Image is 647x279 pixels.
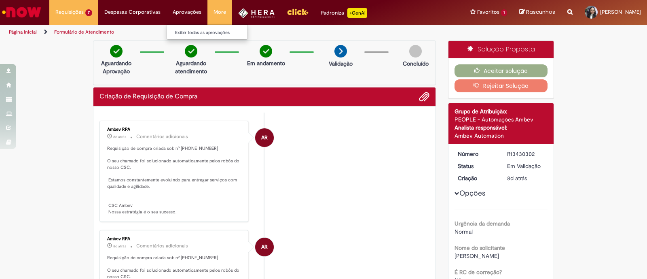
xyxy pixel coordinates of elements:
img: check-circle-green.png [110,45,123,58]
dt: Criação [452,174,501,182]
div: Ambev RPA [107,127,242,132]
div: Solução Proposta [448,41,554,58]
img: click_logo_yellow_360x200.png [287,6,309,18]
button: Aceitar solução [455,64,548,77]
div: Ambev Automation [455,132,548,140]
p: Em andamento [247,59,285,67]
img: check-circle-green.png [260,45,272,58]
span: [PERSON_NAME] [455,252,499,260]
img: ServiceNow [1,4,42,20]
div: R13430302 [507,150,545,158]
div: PEOPLE - Automações Ambev [455,115,548,124]
dt: Status [452,162,501,170]
p: Requisição de compra criada sob nº [PHONE_NUMBER] O seu chamado foi solucionado automaticamente p... [107,145,242,215]
div: Ambev RPA [255,238,274,256]
h2: Criação de Requisição de Compra Histórico de tíquete [99,93,197,100]
span: Despesas Corporativas [104,8,161,16]
img: img-circle-grey.png [409,45,422,58]
ul: Trilhas de página [6,25,425,40]
img: arrow-next.png [334,45,347,58]
a: Exibir todas as aprovações [167,28,256,37]
div: Em Validação [507,162,545,170]
div: 19/08/2025 18:04:03 [507,174,545,182]
p: Aguardando Aprovação [97,59,136,75]
a: Página inicial [9,29,37,35]
time: 19/08/2025 18:04:48 [113,134,126,139]
p: Aguardando atendimento [171,59,211,75]
span: Requisições [55,8,84,16]
span: AR [261,237,268,257]
span: 8d atrás [113,244,126,249]
span: 7 [85,9,92,16]
time: 19/08/2025 18:04:03 [507,175,527,182]
b: Nome do solicitante [455,244,505,251]
p: Concluído [403,60,429,68]
span: [PERSON_NAME] [600,9,641,15]
span: Normal [455,228,473,235]
a: Rascunhos [519,9,555,16]
div: Analista responsável: [455,124,548,132]
span: 8d atrás [113,134,126,139]
small: Comentários adicionais [136,243,188,249]
time: 19/08/2025 18:04:48 [113,244,126,249]
span: Rascunhos [526,8,555,16]
small: Comentários adicionais [136,133,188,140]
div: Padroniza [321,8,367,18]
span: 1 [501,9,507,16]
div: Grupo de Atribuição: [455,107,548,115]
span: 8d atrás [507,175,527,182]
b: Urgência da demanda [455,220,510,227]
p: Validação [329,60,353,68]
a: Formulário de Atendimento [54,29,114,35]
p: +GenAi [347,8,367,18]
span: More [214,8,226,16]
button: Rejeitar Solução [455,79,548,92]
span: Aprovações [173,8,201,16]
button: Adicionar anexos [419,92,429,102]
span: AR [261,128,268,147]
b: É RC de correção? [455,268,502,276]
img: HeraLogo.png [238,8,275,18]
ul: Aprovações [167,24,248,40]
img: check-circle-green.png [185,45,197,58]
span: Favoritos [477,8,499,16]
div: Ambev RPA [107,236,242,241]
dt: Número [452,150,501,158]
div: Ambev RPA [255,128,274,147]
